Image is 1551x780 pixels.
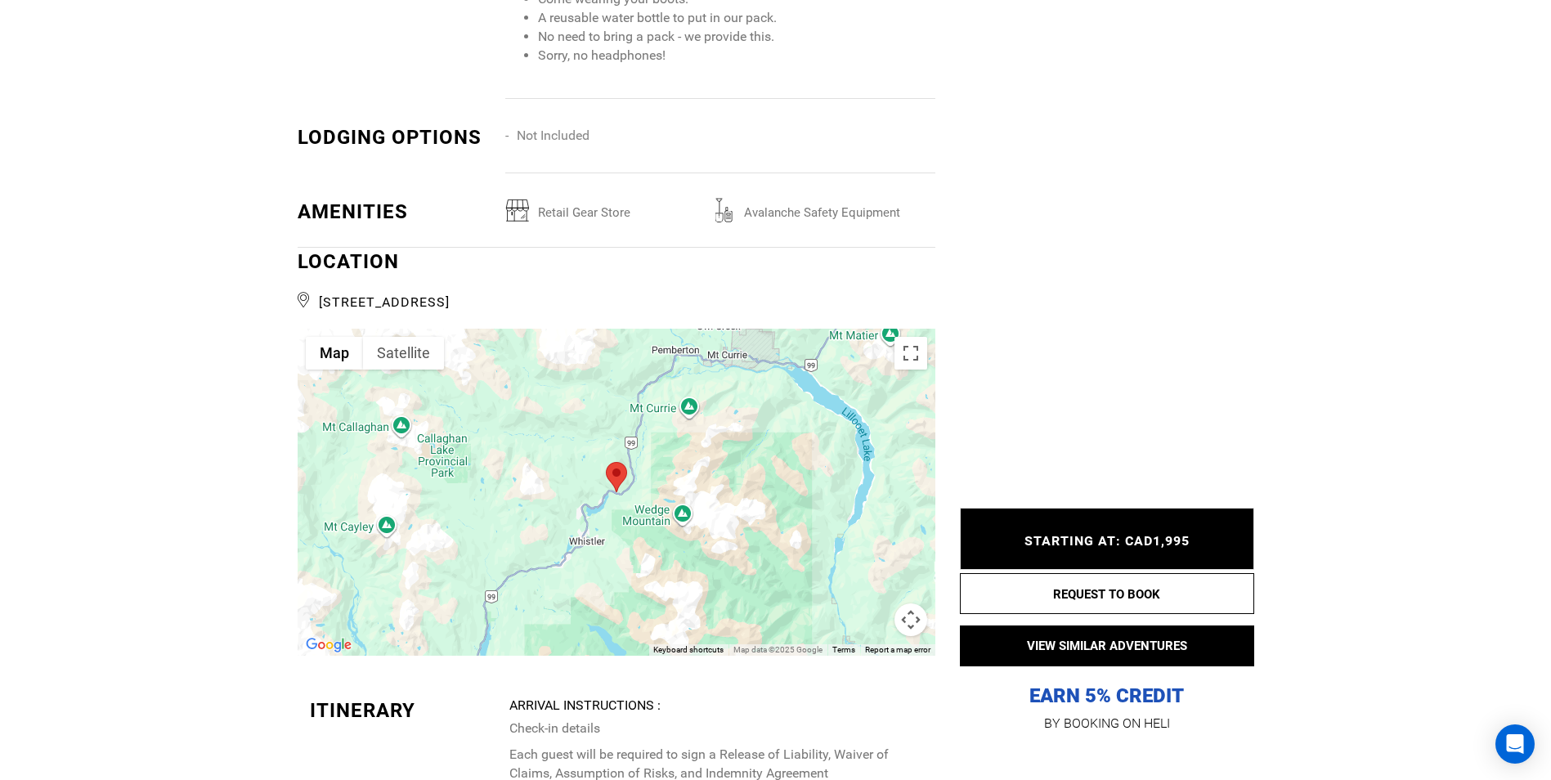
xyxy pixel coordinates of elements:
li: A reusable water bottle to put in our pack. [538,9,935,28]
li: No need to bring a pack - we provide this. [538,28,935,47]
span: avalanche safety equipment [736,198,917,219]
li: Sorry, no headphones! [538,47,935,65]
div: Arrival Instructions : [509,697,922,715]
button: Show satellite imagery [363,337,444,370]
div: Amenities [298,198,494,226]
p: EARN 5% CREDIT [960,520,1254,709]
img: avalanchesafetyequipment.svg [711,198,736,222]
span: STARTING AT: CAD1,995 [1024,533,1190,549]
button: VIEW SIMILAR ADVENTURES [960,625,1254,666]
button: Show street map [306,337,363,370]
span: retail gear store [530,198,711,219]
a: Open this area in Google Maps (opens a new window) [302,634,356,656]
div: LOCATION [298,248,935,312]
li: Not Included [505,123,711,148]
span: Map data ©2025 Google [733,645,823,654]
button: Map camera controls [894,603,927,636]
span: [STREET_ADDRESS] [298,288,935,312]
p: Check-in details [509,719,922,738]
div: Lodging options [298,123,494,151]
button: Toggle fullscreen view [894,337,927,370]
div: Itinerary [310,697,498,724]
img: Google [302,634,356,656]
button: Keyboard shortcuts [653,644,724,656]
button: REQUEST TO BOOK [960,573,1254,614]
a: Terms (opens in new tab) [832,645,855,654]
img: retailgearstore.svg [505,198,530,222]
a: Report a map error [865,645,930,654]
div: Open Intercom Messenger [1495,724,1535,764]
p: BY BOOKING ON HELI [960,712,1254,735]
